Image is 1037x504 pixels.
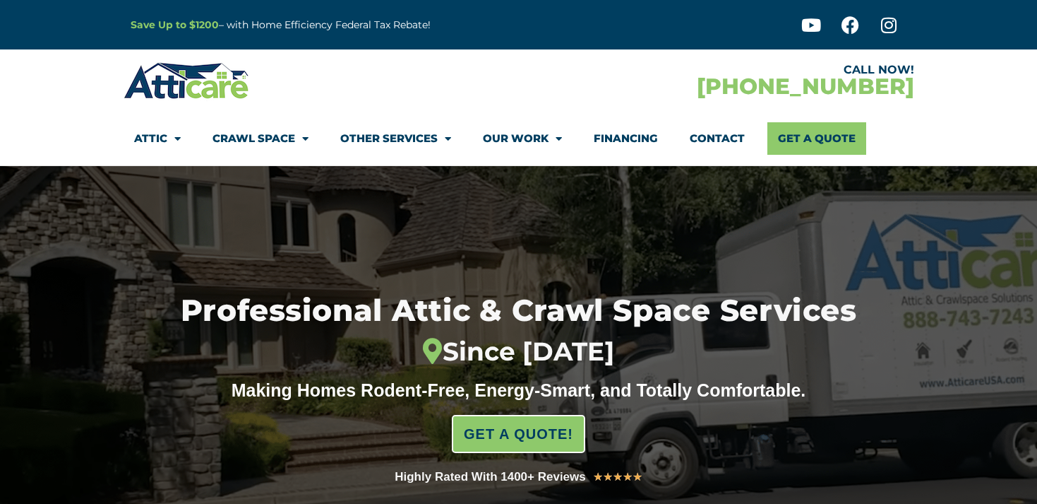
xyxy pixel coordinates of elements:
[111,295,925,367] h1: Professional Attic & Crawl Space Services
[613,468,623,486] i: ★
[131,18,219,31] a: Save Up to $1200
[767,122,866,155] a: Get A Quote
[623,468,633,486] i: ★
[483,122,562,155] a: Our Work
[603,468,613,486] i: ★
[452,415,585,453] a: GET A QUOTE!
[205,380,833,401] div: Making Homes Rodent-Free, Energy-Smart, and Totally Comfortable.
[131,17,588,33] p: – with Home Efficiency Federal Tax Rebate!
[633,468,642,486] i: ★
[519,64,914,76] div: CALL NOW!
[395,467,586,487] div: Highly Rated With 1400+ Reviews
[690,122,745,155] a: Contact
[593,468,603,486] i: ★
[111,337,925,368] div: Since [DATE]
[593,468,642,486] div: 5/5
[134,122,181,155] a: Attic
[340,122,451,155] a: Other Services
[212,122,308,155] a: Crawl Space
[464,420,573,448] span: GET A QUOTE!
[134,122,904,155] nav: Menu
[594,122,658,155] a: Financing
